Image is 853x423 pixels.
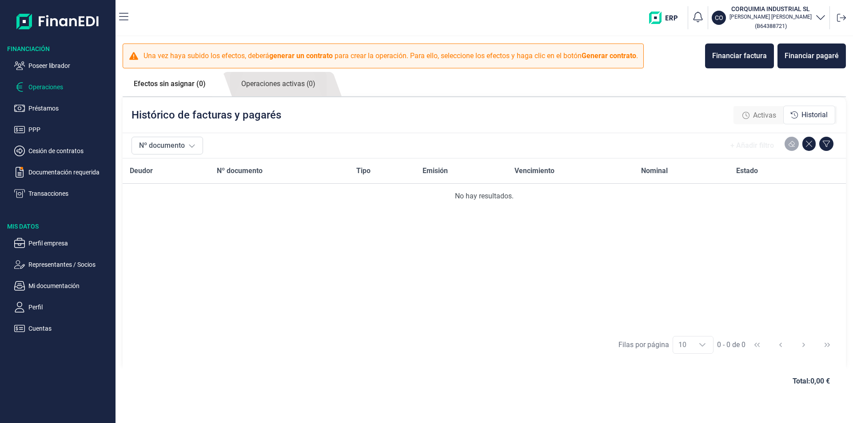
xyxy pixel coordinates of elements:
p: Préstamos [28,103,112,114]
b: generar un contrato [269,51,333,60]
p: Transacciones [28,188,112,199]
p: Poseer librador [28,60,112,71]
div: Historial [783,106,835,124]
button: Transacciones [14,188,112,199]
span: Emisión [423,166,448,176]
p: Cuentas [28,323,112,334]
p: Cesión de contratos [28,146,112,156]
button: Representantes / Socios [14,259,112,270]
button: Operaciones [14,82,112,92]
span: 0 - 0 de 0 [717,341,745,348]
button: Financiar pagaré [777,43,846,68]
div: No hay resultados. [130,191,839,202]
p: Histórico de facturas y pagarés [132,108,281,122]
button: Financiar factura [705,43,774,68]
div: Financiar factura [712,51,767,61]
span: Activas [753,110,776,121]
div: Financiar pagaré [785,51,839,61]
a: Efectos sin asignar (0) [123,72,217,96]
span: Tipo [356,166,371,176]
span: Deudor [130,166,153,176]
button: Previous Page [770,334,791,356]
span: Total: 0,00 € [793,376,830,387]
button: Perfil empresa [14,238,112,249]
button: Next Page [793,334,814,356]
span: Estado [736,166,758,176]
p: Mi documentación [28,281,112,291]
button: Last Page [817,334,838,356]
button: Mi documentación [14,281,112,291]
small: Copiar cif [755,23,787,29]
p: Perfil empresa [28,238,112,249]
button: Poseer librador [14,60,112,71]
span: Nominal [641,166,668,176]
div: Choose [692,336,713,353]
b: Generar contrato [582,51,636,60]
button: Documentación requerida [14,167,112,178]
img: erp [649,12,684,24]
span: Nº documento [217,166,263,176]
p: [PERSON_NAME] [PERSON_NAME] [729,13,812,20]
button: First Page [746,334,768,356]
span: Historial [801,110,828,120]
p: Una vez haya subido los efectos, deberá para crear la operación. Para ello, seleccione los efecto... [143,51,638,61]
h3: CORQUIMIA INDUSTRIAL SL [729,4,812,13]
p: PPP [28,124,112,135]
div: Filas por página [618,340,669,350]
span: Vencimiento [514,166,554,176]
p: Operaciones [28,82,112,92]
button: PPP [14,124,112,135]
p: Perfil [28,302,112,312]
button: Nº documento [132,137,203,154]
p: Documentación requerida [28,167,112,178]
button: Cuentas [14,323,112,334]
button: Cesión de contratos [14,146,112,156]
img: Logo de aplicación [16,7,100,36]
button: Préstamos [14,103,112,114]
p: Representantes / Socios [28,259,112,270]
button: Perfil [14,302,112,312]
button: COCORQUIMIA INDUSTRIAL SL[PERSON_NAME] [PERSON_NAME](B64388721) [712,4,826,31]
p: CO [715,13,723,22]
div: Activas [735,107,783,124]
a: Operaciones activas (0) [230,72,327,96]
